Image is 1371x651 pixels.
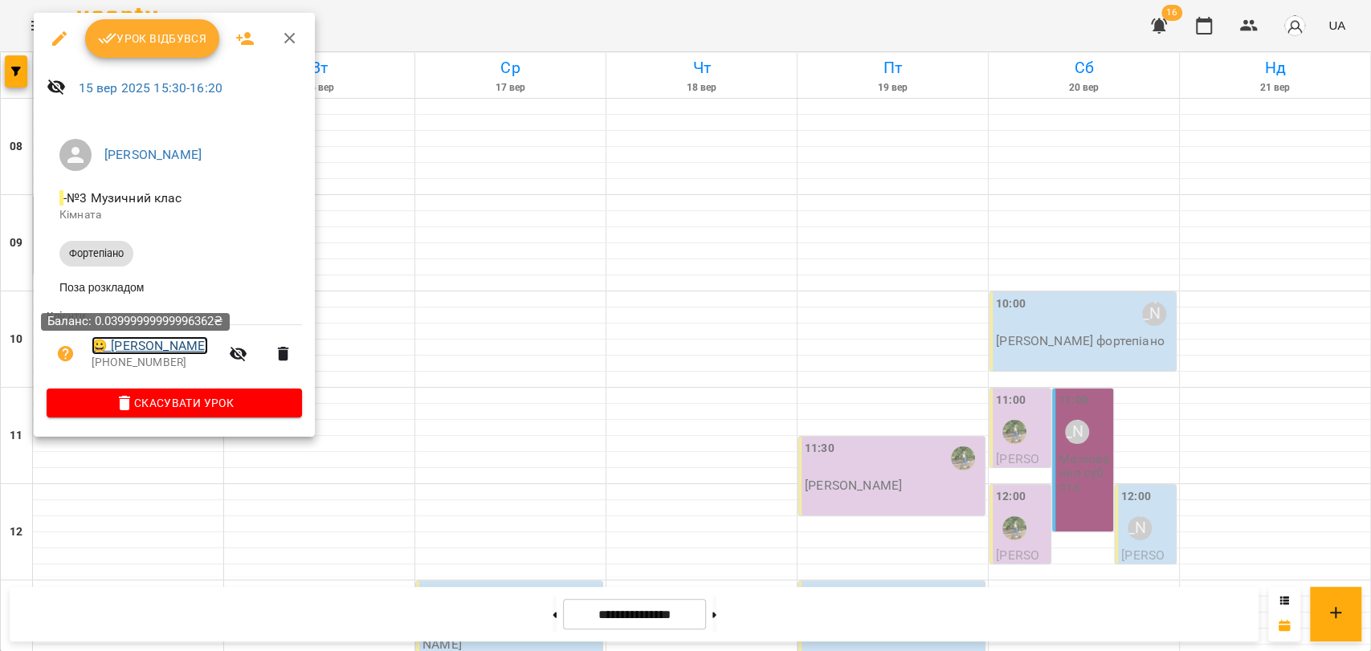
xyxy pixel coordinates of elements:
button: Скасувати Урок [47,389,302,417]
span: Скасувати Урок [59,393,289,413]
a: 😀 [PERSON_NAME] [92,336,208,356]
span: - №3 Музичний клас [59,190,186,205]
button: Урок відбувся [85,19,220,58]
a: 15 вер 2025 15:30-16:20 [79,80,222,96]
li: Поза розкладом [47,273,302,302]
p: [PHONE_NUMBER] [92,355,219,371]
p: Кімната [59,207,289,223]
button: Візит ще не сплачено. Додати оплату? [47,335,85,373]
span: Урок відбувся [98,29,207,48]
ul: Клієнти [47,308,302,389]
span: Баланс: 0.03999999999996362₴ [47,314,223,328]
a: [PERSON_NAME] [104,147,202,162]
span: Фортепіано [59,246,133,261]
